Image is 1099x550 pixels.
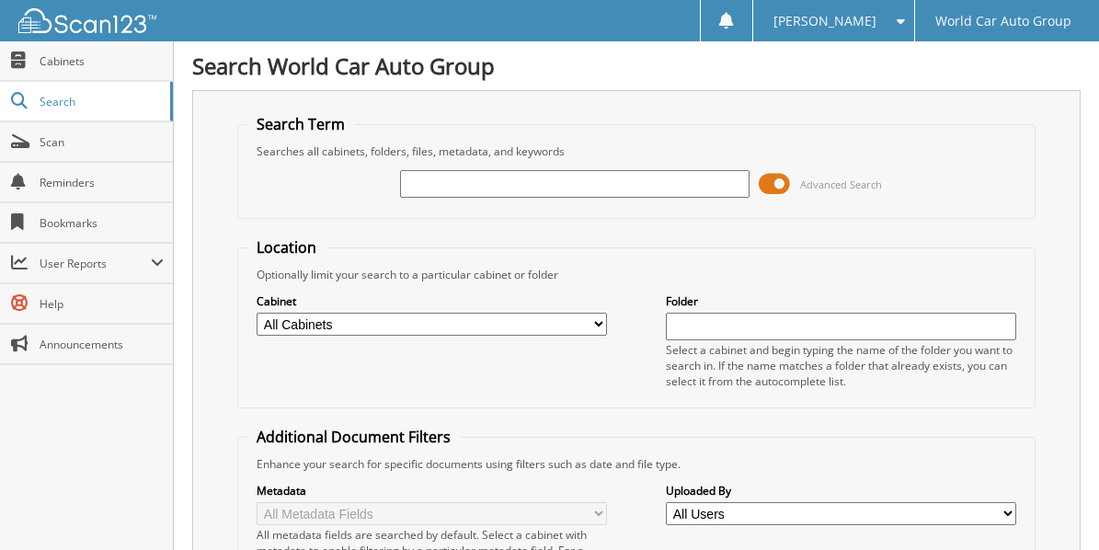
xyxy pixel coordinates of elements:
span: User Reports [40,256,151,271]
div: Searches all cabinets, folders, files, metadata, and keywords [247,143,1025,159]
span: [PERSON_NAME] [773,16,876,27]
label: Cabinet [257,293,606,309]
iframe: Chat Widget [1007,462,1099,550]
legend: Additional Document Filters [247,427,460,447]
span: Help [40,296,164,312]
span: Announcements [40,337,164,352]
span: Reminders [40,175,164,190]
span: Search [40,94,161,109]
span: World Car Auto Group [935,16,1071,27]
legend: Location [247,237,326,258]
span: Scan [40,134,164,150]
label: Uploaded By [666,483,1015,498]
div: Enhance your search for specific documents using filters such as date and file type. [247,456,1025,472]
span: Bookmarks [40,215,164,231]
h1: Search World Car Auto Group [192,51,1081,81]
label: Folder [666,293,1015,309]
legend: Search Term [247,114,354,134]
span: Cabinets [40,53,164,69]
div: Select a cabinet and begin typing the name of the folder you want to search in. If the name match... [666,342,1015,389]
span: Advanced Search [800,178,882,191]
label: Metadata [257,483,606,498]
div: Optionally limit your search to a particular cabinet or folder [247,267,1025,282]
img: scan123-logo-white.svg [18,8,156,33]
